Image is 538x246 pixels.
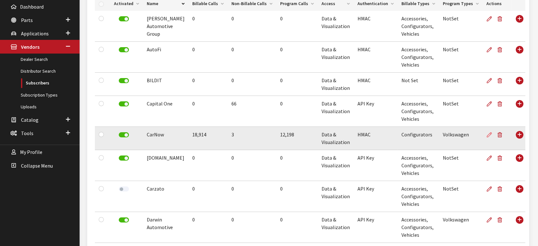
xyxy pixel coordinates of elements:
[119,47,129,52] label: Deactivate Subscriber
[143,212,188,243] td: Darwin Automotive
[495,181,507,197] button: Delete Subscriber
[439,42,483,73] td: NotSet
[354,11,398,42] td: HMAC
[439,150,483,181] td: NotSet
[228,73,276,96] td: 0
[318,150,354,181] td: Data & Visualization
[119,217,129,222] label: Deactivate Subscriber
[276,96,318,127] td: 0
[398,73,439,96] td: Not Set
[143,127,188,150] td: CarNow
[143,11,188,42] td: [PERSON_NAME] Automotive Group
[119,156,129,161] label: Deactivate Subscriber
[495,127,507,143] button: Delete Subscriber
[276,212,318,243] td: 0
[228,127,276,150] td: 3
[354,73,398,96] td: HMAC
[276,127,318,150] td: 12,198
[495,96,507,112] button: Delete Subscriber
[511,127,525,150] td: Use Enter key to show more/less
[188,11,228,42] td: 0
[143,73,188,96] td: BILDIT
[354,212,398,243] td: API Key
[486,11,495,27] a: Edit Subscriber
[511,96,525,127] td: Use Enter key to show more/less
[495,150,507,166] button: Delete Subscriber
[511,150,525,181] td: Use Enter key to show more/less
[119,16,129,21] label: Deactivate Subscriber
[143,96,188,127] td: Capital One
[439,181,483,212] td: NotSet
[439,11,483,42] td: NotSet
[354,127,398,150] td: HMAC
[398,42,439,73] td: Accessories, Configurators, Vehicles
[188,181,228,212] td: 0
[188,96,228,127] td: 0
[495,42,507,58] button: Delete Subscriber
[511,42,525,73] td: Use Enter key to show more/less
[486,96,495,112] a: Edit Subscriber
[21,163,53,169] span: Collapse Menu
[398,96,439,127] td: Accessories, Configurators, Vehicles
[276,42,318,73] td: 0
[495,11,507,27] button: Delete Subscriber
[318,127,354,150] td: Data & Visualization
[495,73,507,89] button: Delete Subscriber
[511,73,525,96] td: Use Enter key to show more/less
[318,212,354,243] td: Data & Visualization
[486,181,495,197] a: Edit Subscriber
[318,181,354,212] td: Data & Visualization
[188,42,228,73] td: 0
[143,181,188,212] td: Carzato
[21,17,33,23] span: Parts
[228,181,276,212] td: 0
[495,212,507,228] button: Delete Subscriber
[486,42,495,58] a: Edit Subscriber
[119,132,129,137] label: Deactivate Subscriber
[21,30,49,37] span: Applications
[228,11,276,42] td: 0
[21,117,39,123] span: Catalog
[511,11,525,42] td: Use Enter key to show more/less
[398,11,439,42] td: Accessories, Configurators, Vehicles
[439,212,483,243] td: Volkswagen
[20,149,42,156] span: My Profile
[228,150,276,181] td: 0
[21,130,33,136] span: Tools
[143,42,188,73] td: AutoFi
[188,150,228,181] td: 0
[228,96,276,127] td: 66
[143,150,188,181] td: [DOMAIN_NAME]
[439,96,483,127] td: NotSet
[276,150,318,181] td: 0
[398,127,439,150] td: Configurators
[119,186,129,192] label: Activate Subscriber
[439,127,483,150] td: Volkswagen
[188,212,228,243] td: 0
[511,181,525,212] td: Use Enter key to show more/less
[511,212,525,243] td: Use Enter key to show more/less
[318,42,354,73] td: Data & Visualization
[486,127,495,143] a: Edit Subscriber
[228,212,276,243] td: 0
[354,96,398,127] td: API Key
[276,73,318,96] td: 0
[228,42,276,73] td: 0
[354,42,398,73] td: HMAC
[354,181,398,212] td: API Key
[20,4,44,10] span: Dashboard
[398,212,439,243] td: Accessories, Configurators, Vehicles
[486,212,495,228] a: Edit Subscriber
[276,181,318,212] td: 0
[318,11,354,42] td: Data & Visualization
[119,101,129,106] label: Deactivate Subscriber
[188,73,228,96] td: 0
[398,181,439,212] td: Accessories, Configurators, Vehicles
[119,78,129,83] label: Deactivate Subscriber
[318,73,354,96] td: Data & Visualization
[486,73,495,89] a: Edit Subscriber
[486,150,495,166] a: Edit Subscriber
[188,127,228,150] td: 18,914
[354,150,398,181] td: API Key
[318,96,354,127] td: Data & Visualization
